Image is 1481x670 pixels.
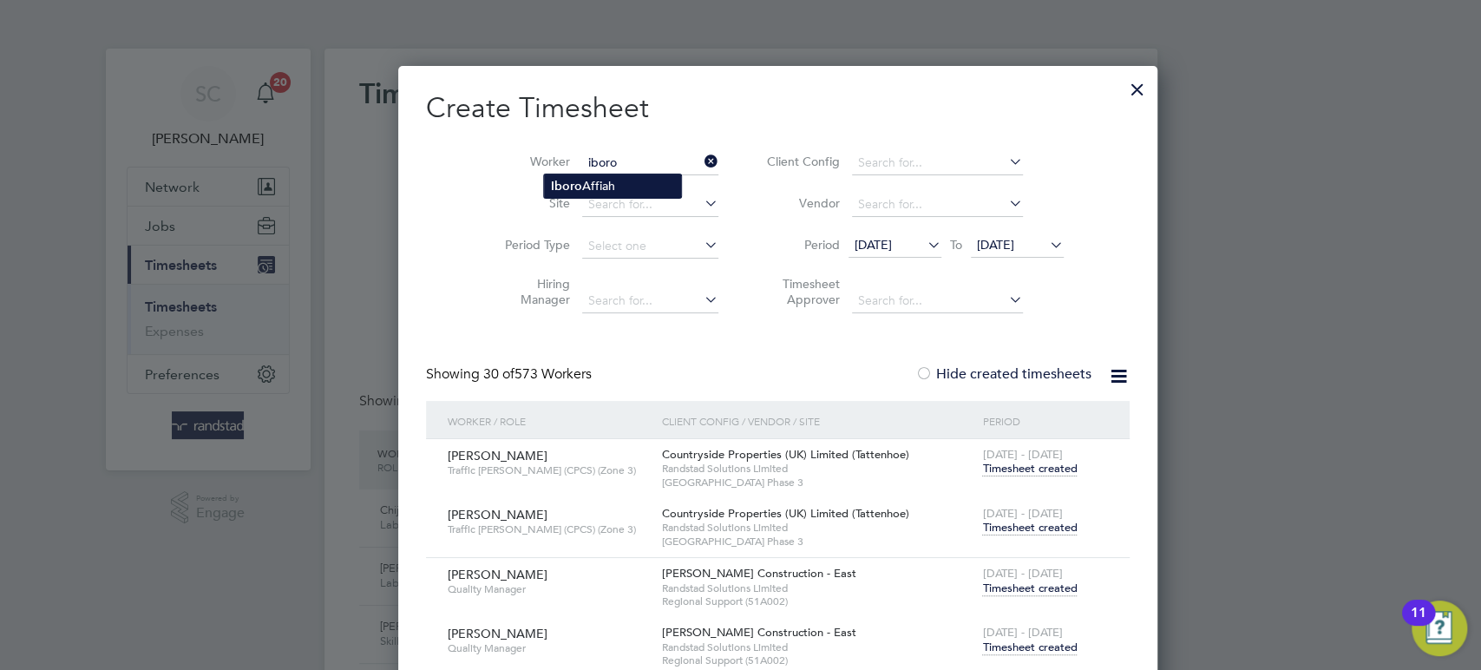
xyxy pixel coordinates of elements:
[448,567,547,582] span: [PERSON_NAME]
[662,535,974,548] span: [GEOGRAPHIC_DATA] Phase 3
[448,463,649,477] span: Traffic [PERSON_NAME] (CPCS) (Zone 3)
[852,193,1023,217] input: Search for...
[448,626,547,641] span: [PERSON_NAME]
[448,582,649,596] span: Quality Manager
[977,237,1014,253] span: [DATE]
[852,289,1023,313] input: Search for...
[426,90,1129,127] h2: Create Timesheet
[662,654,974,667] span: Regional Support (51A002)
[582,151,718,175] input: Search for...
[982,506,1062,521] span: [DATE] - [DATE]
[855,237,892,253] span: [DATE]
[662,476,974,489] span: [GEOGRAPHIC_DATA] Phase 3
[662,594,974,608] span: Regional Support (51A002)
[762,237,840,253] label: Period
[1412,601,1467,656] button: Open Resource Center, 11 new notifications
[982,581,1077,596] span: Timesheet created
[483,365,514,383] span: 30 of
[492,154,570,169] label: Worker
[662,581,974,595] span: Randstad Solutions Limited
[492,276,570,307] label: Hiring Manager
[762,195,840,211] label: Vendor
[662,506,909,521] span: Countryside Properties (UK) Limited (Tattenhoe)
[448,448,547,463] span: [PERSON_NAME]
[662,625,856,640] span: [PERSON_NAME] Construction - East
[448,641,649,655] span: Quality Manager
[426,365,595,384] div: Showing
[982,447,1062,462] span: [DATE] - [DATE]
[662,521,974,535] span: Randstad Solutions Limited
[762,154,840,169] label: Client Config
[658,401,979,441] div: Client Config / Vendor / Site
[762,276,840,307] label: Timesheet Approver
[582,234,718,259] input: Select one
[492,195,570,211] label: Site
[978,401,1111,441] div: Period
[492,237,570,253] label: Period Type
[551,179,582,194] b: Iboro
[582,289,718,313] input: Search for...
[662,566,856,581] span: [PERSON_NAME] Construction - East
[982,640,1077,655] span: Timesheet created
[448,507,547,522] span: [PERSON_NAME]
[852,151,1023,175] input: Search for...
[982,461,1077,476] span: Timesheet created
[662,462,974,476] span: Randstad Solutions Limited
[662,640,974,654] span: Randstad Solutions Limited
[483,365,592,383] span: 573 Workers
[443,401,658,441] div: Worker / Role
[544,174,681,198] li: Affiah
[1411,613,1426,635] div: 11
[582,193,718,217] input: Search for...
[982,625,1062,640] span: [DATE] - [DATE]
[662,447,909,462] span: Countryside Properties (UK) Limited (Tattenhoe)
[448,522,649,536] span: Traffic [PERSON_NAME] (CPCS) (Zone 3)
[982,520,1077,535] span: Timesheet created
[945,233,967,256] span: To
[982,566,1062,581] span: [DATE] - [DATE]
[915,365,1091,383] label: Hide created timesheets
